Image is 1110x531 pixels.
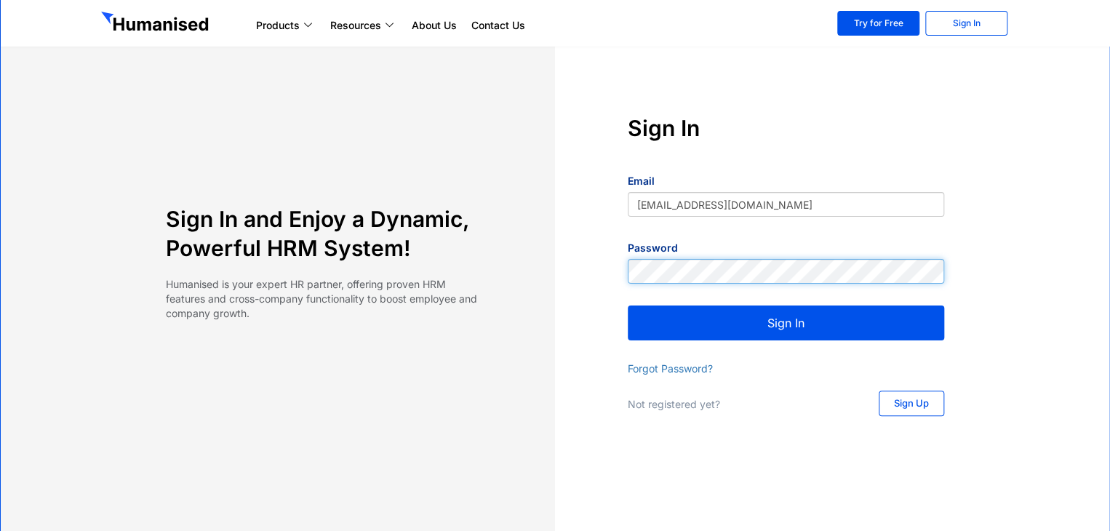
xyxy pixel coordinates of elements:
a: Try for Free [837,11,919,36]
span: Sign Up [894,399,929,408]
a: About Us [404,17,464,34]
h4: Sign In [628,113,944,143]
a: Contact Us [464,17,532,34]
button: Sign In [628,306,944,340]
a: Sign Up [879,391,944,416]
img: GetHumanised Logo [101,12,212,35]
h4: Sign In and Enjoy a Dynamic, Powerful HRM System! [166,204,482,263]
label: Password [628,241,678,255]
input: yourname@mail.com [628,192,944,217]
a: Forgot Password? [628,362,713,375]
p: Humanised is your expert HR partner, offering proven HRM features and cross-company functionality... [166,277,482,321]
p: Not registered yet? [628,397,850,412]
a: Products [249,17,323,34]
a: Sign In [925,11,1007,36]
label: Email [628,174,655,188]
a: Resources [323,17,404,34]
